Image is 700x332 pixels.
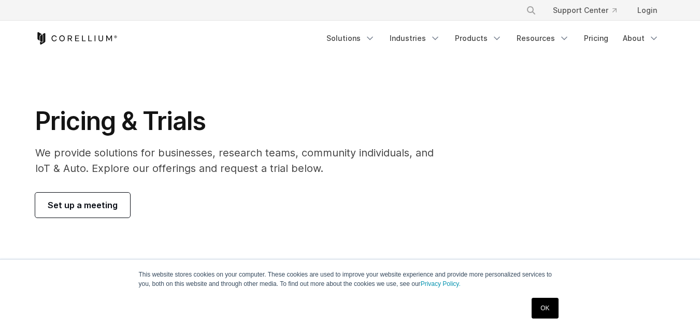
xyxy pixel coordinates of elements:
[320,29,665,48] div: Navigation Menu
[513,1,665,20] div: Navigation Menu
[545,1,625,20] a: Support Center
[48,199,118,211] span: Set up a meeting
[35,193,130,218] a: Set up a meeting
[139,270,562,288] p: This website stores cookies on your computer. These cookies are used to improve your website expe...
[522,1,540,20] button: Search
[35,145,448,176] p: We provide solutions for businesses, research teams, community individuals, and IoT & Auto. Explo...
[510,29,576,48] a: Resources
[35,32,118,45] a: Corellium Home
[532,298,558,319] a: OK
[617,29,665,48] a: About
[320,29,381,48] a: Solutions
[578,29,615,48] a: Pricing
[35,106,448,137] h1: Pricing & Trials
[421,280,461,287] a: Privacy Policy.
[383,29,447,48] a: Industries
[449,29,508,48] a: Products
[629,1,665,20] a: Login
